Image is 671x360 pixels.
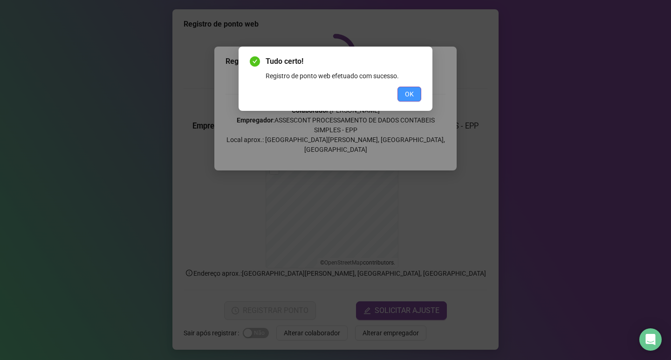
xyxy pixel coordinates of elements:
span: Tudo certo! [266,56,421,67]
span: check-circle [250,56,260,67]
div: Registro de ponto web efetuado com sucesso. [266,71,421,81]
span: OK [405,89,414,99]
button: OK [397,87,421,102]
div: Open Intercom Messenger [639,328,662,351]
